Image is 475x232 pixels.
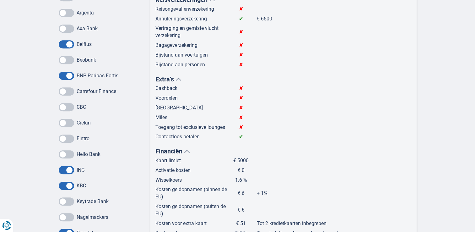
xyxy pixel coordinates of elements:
td: € 6 [229,186,257,203]
label: Beobank [77,57,96,63]
td: € 5000 [229,157,257,167]
td: [GEOGRAPHIC_DATA] [155,104,229,114]
div: Financiën [155,147,349,156]
td: Bagageverzekering [155,42,229,52]
td: € 0 [229,167,257,177]
label: Axa Bank [77,25,98,31]
td: Bijstand aan personen [155,61,229,69]
td: Cashback [155,85,229,95]
td: ✘ [229,114,257,124]
label: Argenta [77,10,94,16]
td: Voordelen [155,95,229,104]
td: Kosten voor extra kaart [155,220,229,230]
label: Carrefour Finance [77,88,116,94]
label: Hello Bank [77,151,100,157]
td: Annuleringsverzekering [155,15,229,25]
td: ✘ [229,124,257,134]
td: ✘ [229,95,257,104]
td: ✔ [229,15,257,25]
td: Tot 2 kredietkaarten inbegrepen [257,220,349,230]
label: Fintro [77,135,89,141]
td: ✔ [229,133,257,141]
td: Bijstand aan voertuigen [155,52,229,61]
td: + 1% [257,186,349,203]
td: Vertraging en gemiste vlucht verzekering [155,25,229,42]
label: Crelan [77,120,91,126]
td: ✘ [229,52,257,61]
label: Keytrade Bank [77,198,109,204]
td: Contactloos betalen [155,133,229,141]
td: 1.6 % [229,177,257,186]
td: Reisongevallenverzekering [155,6,229,15]
td: ✘ [229,6,257,15]
td: Miles [155,114,229,124]
td: Toegang tot exclusieve lounges [155,124,229,134]
td: Kosten geldopnamen (buiten de EU) [155,203,229,220]
td: Kosten geldopnamen (binnen de EU) [155,186,229,203]
td: Kaart limiet [155,157,229,167]
label: Nagelmackers [77,214,108,220]
label: ING [77,167,85,173]
td: ✘ [229,104,257,114]
div: Extra’s [155,75,349,84]
label: Belfius [77,41,92,47]
td: € 6 [229,203,257,220]
td: ✘ [229,61,257,69]
label: CBC [77,104,86,110]
label: BNP Paribas Fortis [77,73,118,79]
td: € 51 [229,220,257,230]
td: Wisselkoers [155,177,229,186]
td: € 6500 [257,15,349,25]
td: ✘ [229,42,257,52]
td: Activatie kosten [155,167,229,177]
label: KBC [77,183,86,189]
td: ✘ [229,85,257,95]
td: ✘ [229,25,257,42]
